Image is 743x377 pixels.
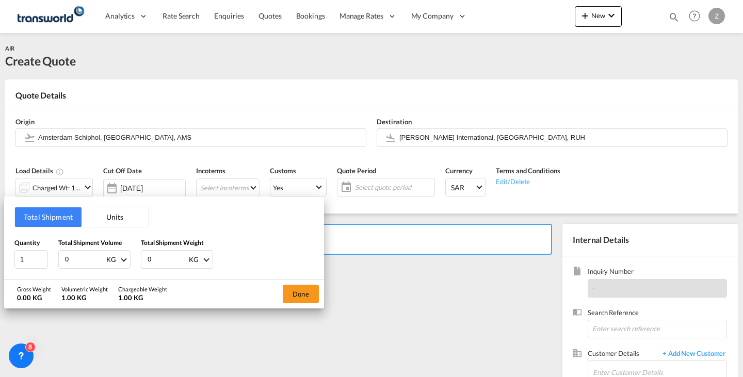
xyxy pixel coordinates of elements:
input: Qty [14,250,48,269]
input: Enter volume [64,251,105,268]
span: Quantity [14,239,40,247]
div: 1.00 KG [61,293,108,302]
button: Done [283,285,319,303]
div: 1.00 KG [118,293,167,302]
div: Volumetric Weight [61,285,108,293]
input: Enter weight [147,251,188,268]
div: Gross Weight [17,285,51,293]
button: Total Shipment [15,207,82,227]
div: Chargeable Weight [118,285,167,293]
div: KG [189,255,199,264]
div: 0.00 KG [17,293,51,302]
span: Total Shipment Volume [58,239,122,247]
button: Units [82,207,148,227]
div: KG [106,255,116,264]
span: Total Shipment Weight [141,239,204,247]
